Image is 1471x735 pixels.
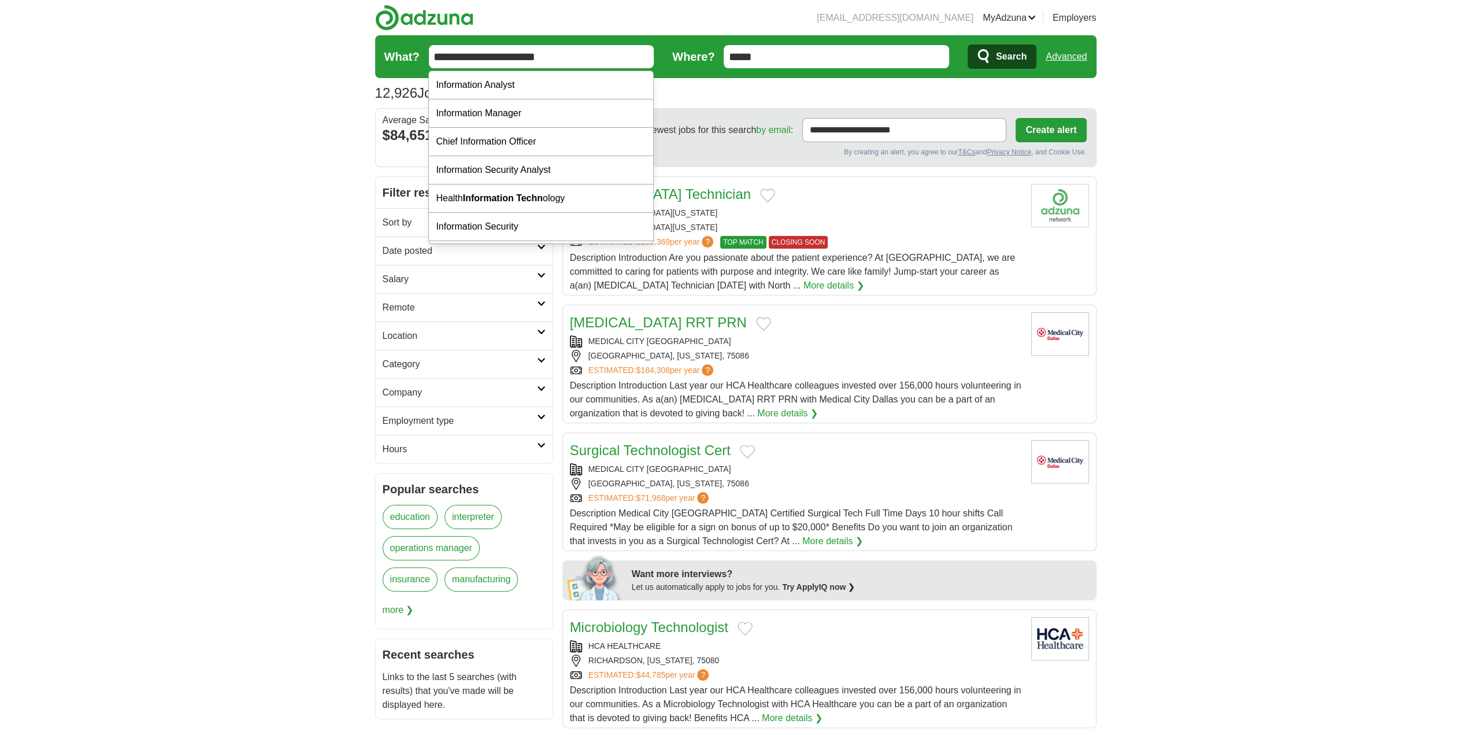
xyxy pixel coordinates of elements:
[570,186,751,202] a: [MEDICAL_DATA] Technician
[383,357,537,371] h2: Category
[572,147,1087,157] div: By creating an alert, you agree to our and , and Cookie Use.
[444,567,518,592] a: manufacturing
[570,619,728,635] a: Microbiology Technologist
[444,505,502,529] a: interpreter
[383,116,546,125] div: Average Salary
[968,45,1036,69] button: Search
[632,567,1090,581] div: Want more interviews?
[570,253,1015,290] span: Description Introduction Are you passionate about the patient experience? At [GEOGRAPHIC_DATA], w...
[383,329,537,343] h2: Location
[987,148,1031,156] a: Privacy Notice
[376,208,553,237] a: Sort by
[570,478,1022,490] div: [GEOGRAPHIC_DATA], [US_STATE], 75086
[429,71,653,99] div: Information Analyst
[1053,11,1096,25] a: Employers
[429,213,653,241] div: Information Security
[570,207,1022,219] div: [GEOGRAPHIC_DATA][US_STATE]
[588,464,731,474] a: MEDICAL CITY [GEOGRAPHIC_DATA]
[756,317,771,331] button: Add to favorite jobs
[760,189,775,202] button: Add to favorite jobs
[697,669,709,681] span: ?
[702,236,713,248] span: ?
[376,237,553,265] a: Date posted
[429,184,653,213] div: Health ology
[383,386,537,400] h2: Company
[595,123,793,137] span: Receive the newest jobs for this search :
[983,11,1036,25] a: MyAdzuna
[588,337,731,346] a: MEDICAL CITY [GEOGRAPHIC_DATA]
[672,48,714,65] label: Where?
[567,554,623,600] img: apply-iq-scientist.png
[1031,617,1089,660] img: HCA Healthcare logo
[1016,118,1086,142] button: Create alert
[570,655,1022,667] div: RICHARDSON, [US_STATE], 75080
[756,125,791,135] a: by email
[757,407,818,420] a: More details ❯
[376,350,553,378] a: Category
[636,670,665,679] span: $44,785
[702,364,713,376] span: ?
[1046,45,1087,68] a: Advanced
[769,236,828,249] span: CLOSING SOON
[1031,312,1089,356] img: Medical City Dallas logo
[383,599,414,622] span: more ❯
[383,125,546,146] div: $84,651
[384,48,420,65] label: What?
[632,581,1090,593] div: Let us automatically apply to jobs for you.
[570,442,731,458] a: Surgical Technologist Cert
[570,381,1021,418] span: Description Introduction Last year our HCA Healthcare colleagues invested over 156,000 hours volu...
[376,322,553,350] a: Location
[1031,184,1089,227] img: Company logo
[376,378,553,407] a: Company
[376,265,553,293] a: Salary
[429,99,653,128] div: Information Manager
[697,492,709,504] span: ?
[636,365,669,375] span: $184,308
[740,445,755,459] button: Add to favorite jobs
[1031,440,1089,483] img: Medical City Dallas logo
[376,177,553,208] h2: Filter results
[782,582,855,592] a: Try ApplyIQ now ❯
[383,442,537,456] h2: Hours
[588,641,661,651] a: HCA HEALTHCARE
[958,148,975,156] a: T&Cs
[802,534,863,548] a: More details ❯
[996,45,1027,68] span: Search
[762,711,822,725] a: More details ❯
[383,216,537,230] h2: Sort by
[383,301,537,315] h2: Remote
[720,236,766,249] span: TOP MATCH
[376,407,553,435] a: Employment type
[383,272,537,286] h2: Salary
[570,350,1022,362] div: [GEOGRAPHIC_DATA], [US_STATE], 75086
[570,221,1022,234] div: [GEOGRAPHIC_DATA][US_STATE]
[463,193,543,203] strong: Information Techn
[375,5,473,31] img: Adzuna logo
[383,481,546,498] h2: Popular searches
[383,414,537,428] h2: Employment type
[429,156,653,184] div: Information Security Analyst
[738,622,753,636] button: Add to favorite jobs
[383,567,438,592] a: insurance
[429,241,653,269] div: Information Science
[570,315,747,330] a: [MEDICAL_DATA] RRT PRN
[375,85,504,101] h1: Jobs in 75041
[803,279,864,293] a: More details ❯
[383,536,480,560] a: operations manager
[588,669,712,681] a: ESTIMATED:$44,785per year?
[383,505,438,529] a: education
[375,83,417,104] span: 12,926
[376,435,553,463] a: Hours
[588,492,712,504] a: ESTIMATED:$71,968per year?
[817,11,973,25] li: [EMAIL_ADDRESS][DOMAIN_NAME]
[588,364,716,376] a: ESTIMATED:$184,308per year?
[636,493,665,503] span: $71,968
[383,244,537,258] h2: Date posted
[383,670,546,712] p: Links to the last 5 searches (with results) that you've made will be displayed here.
[570,685,1021,723] span: Description Introduction Last year our HCA Healthcare colleagues invested over 156,000 hours volu...
[383,646,546,663] h2: Recent searches
[376,293,553,322] a: Remote
[429,128,653,156] div: Chief Information Officer
[570,508,1013,546] span: Description Medical City [GEOGRAPHIC_DATA] Certified Surgical Tech Full Time Days 10 hour shifts ...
